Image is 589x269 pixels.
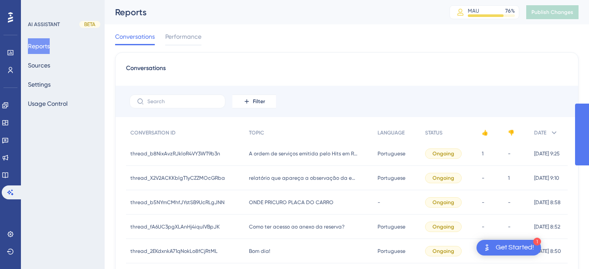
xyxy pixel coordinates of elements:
span: - [482,199,484,206]
span: 1 [508,175,510,182]
button: Reports [28,38,50,54]
div: 76 % [505,7,515,14]
span: - [508,199,511,206]
span: thread_b8NixAvzRJkloR4VY3WT9b3n [130,150,220,157]
span: thread_b5NYmCMhfJYstSB9UcRLgJNN [130,199,225,206]
span: Como ter acesso ao anexo da reserva? [249,223,344,230]
span: - [482,175,484,182]
input: Search [147,98,218,104]
iframe: UserGuiding AI Assistant Launcher [552,235,579,261]
span: 1 [482,150,483,157]
div: AI ASSISTANT [28,21,60,28]
span: Publish Changes [531,9,573,16]
span: relatório que apareça a observação da empresa [249,175,358,182]
span: Ongoing [432,199,454,206]
span: Performance [165,31,201,42]
button: Sources [28,57,50,73]
span: 👍 [482,129,488,136]
span: thread_2EKdxnkA71qNokLo8fCjRtML [130,248,218,255]
button: Filter [232,94,276,108]
div: BETA [79,21,100,28]
span: CONVERSATION ID [130,129,176,136]
div: Get Started! [496,243,534,252]
span: STATUS [425,129,443,136]
span: TOPIC [249,129,264,136]
span: thread_X2V2ACKKblgT1yCZZMOcGRba [130,175,225,182]
span: Conversations [126,63,166,79]
span: Ongoing [432,175,454,182]
span: Bom dia! [249,248,270,255]
span: - [508,223,511,230]
span: Ongoing [432,248,454,255]
span: ONDE PRICURO PLACA DO CARRO [249,199,334,206]
span: Conversations [115,31,155,42]
span: Ongoing [432,150,454,157]
span: Portuguese [378,175,405,182]
span: [DATE] 8:50 [534,248,561,255]
span: Ongoing [432,223,454,230]
span: [DATE] 9:25 [534,150,560,157]
div: 1 [533,238,541,245]
span: Portuguese [378,223,405,230]
button: Usage Control [28,96,68,111]
button: Publish Changes [526,5,579,19]
div: Open Get Started! checklist, remaining modules: 1 [477,240,541,256]
img: launcher-image-alternative-text [482,242,492,253]
div: MAU [468,7,479,14]
span: [DATE] 8:52 [534,223,560,230]
button: Settings [28,77,51,92]
span: Portuguese [378,150,405,157]
span: thread_fA6UC3pgXLAnHj4iquIVBpJK [130,223,220,230]
span: A ordem de serviços emitida pelo Hits em Relatório sintetiza informações de todos os eventos e me... [249,150,358,157]
span: [DATE] 9:10 [534,175,559,182]
span: 👎 [508,129,514,136]
span: - [508,150,511,157]
span: Portuguese [378,248,405,255]
span: LANGUAGE [378,129,405,136]
span: DATE [534,129,546,136]
span: Filter [253,98,265,105]
span: - [482,223,484,230]
div: Reports [115,6,428,18]
span: [DATE] 8:58 [534,199,561,206]
span: - [378,199,380,206]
